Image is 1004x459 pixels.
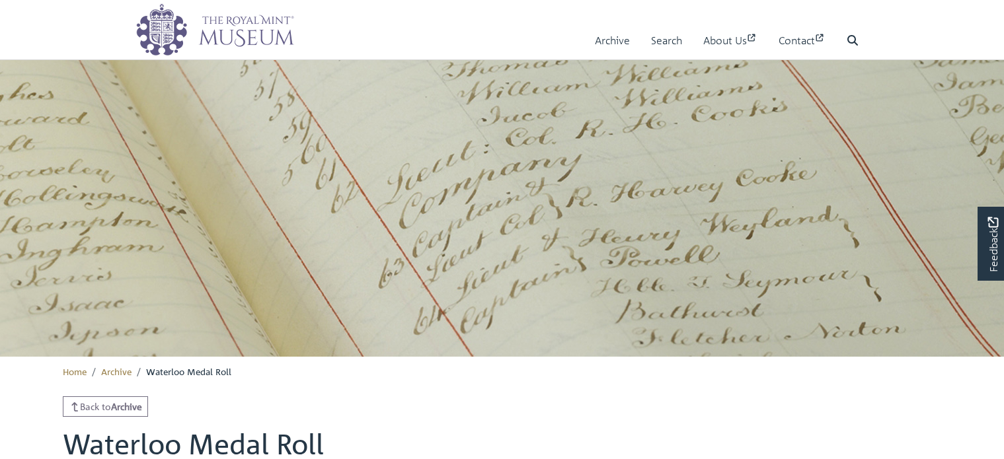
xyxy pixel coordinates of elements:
strong: Archive [111,400,142,412]
a: Back toArchive [63,396,149,417]
span: Waterloo Medal Roll [146,365,231,377]
a: Search [651,22,682,59]
span: Feedback [985,217,1001,271]
a: Home [63,365,87,377]
img: logo_wide.png [135,3,294,56]
a: Would you like to provide feedback? [978,207,1004,281]
a: About Us [703,22,757,59]
a: Archive [101,365,132,377]
a: Archive [595,22,630,59]
a: Contact [779,22,826,59]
